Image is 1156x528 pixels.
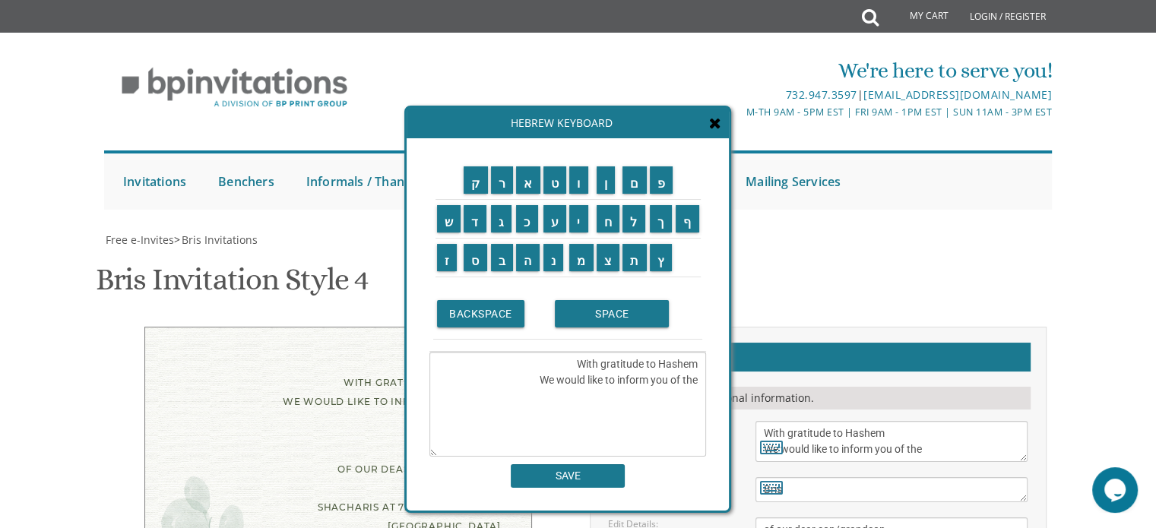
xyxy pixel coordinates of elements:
[182,232,258,247] span: Bris Invitations
[543,244,564,271] input: נ
[104,56,365,119] img: BP Invitation Loft
[214,153,278,210] a: Benchers
[785,87,857,102] a: 732.947.3597
[464,205,486,232] input: ד
[491,205,512,232] input: ג
[516,244,540,271] input: ה
[437,244,458,271] input: ז
[543,205,567,232] input: ע
[877,2,959,32] a: My Cart
[421,104,1052,120] div: M-Th 9am - 5pm EST | Fri 9am - 1pm EST | Sun 11am - 3pm EST
[437,205,461,232] input: ש
[569,166,588,194] input: ו
[555,300,669,327] input: SPACE
[569,205,588,232] input: י
[543,166,567,194] input: ט
[302,153,478,210] a: Informals / Thank You Cards
[650,166,673,194] input: פ
[622,205,645,232] input: ל
[863,87,1052,102] a: [EMAIL_ADDRESS][DOMAIN_NAME]
[650,244,673,271] input: ץ
[516,166,540,194] input: א
[407,108,729,138] div: Hebrew Keyboard
[106,232,174,247] span: Free e-Invites
[676,205,699,232] input: ף
[491,166,514,194] input: ר
[597,205,620,232] input: ח
[511,464,625,488] input: SAVE
[597,244,620,271] input: צ
[491,244,514,271] input: ב
[597,166,616,194] input: ן
[421,55,1052,86] div: We're here to serve you!
[622,166,647,194] input: ם
[1092,467,1141,513] iframe: chat widget
[742,153,844,210] a: Mailing Services
[176,373,501,411] div: With gratitude to Hashem We would like to inform you of the
[755,421,1028,462] textarea: With gratitude to Hashem We would like to inform you of the
[437,300,524,327] input: BACKSPACE
[516,205,538,232] input: כ
[569,244,594,271] input: מ
[606,343,1031,371] h2: Customizations
[464,244,487,271] input: ס
[464,166,488,194] input: ק
[119,153,190,210] a: Invitations
[96,263,369,308] h1: Bris Invitation Style 4
[622,244,647,271] input: ת
[755,477,1028,502] textarea: Bris
[174,232,258,247] span: >
[180,232,258,247] a: Bris Invitations
[421,86,1052,104] div: |
[650,205,673,232] input: ך
[606,387,1031,409] div: Please fill in your personal information.
[104,232,174,247] a: Free e-Invites
[176,425,501,444] div: Bris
